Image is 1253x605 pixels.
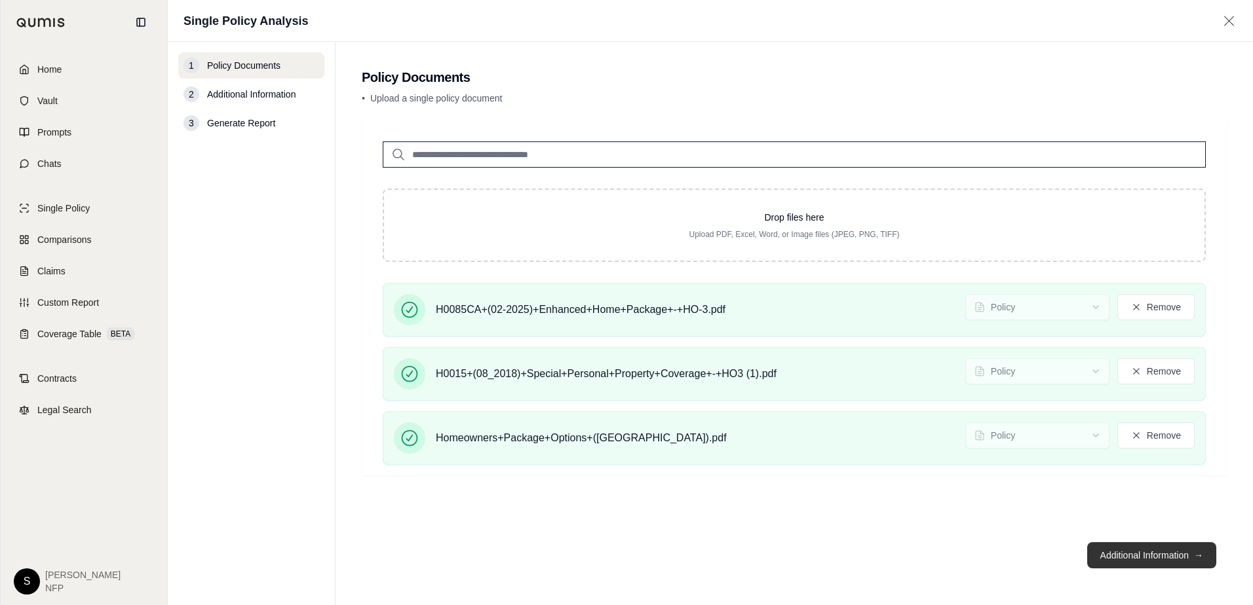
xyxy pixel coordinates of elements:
[9,225,159,254] a: Comparisons
[183,58,199,73] div: 1
[37,63,62,76] span: Home
[37,233,91,246] span: Comparisons
[9,118,159,147] a: Prompts
[130,12,151,33] button: Collapse sidebar
[9,320,159,348] a: Coverage TableBETA
[37,296,99,309] span: Custom Report
[37,202,90,215] span: Single Policy
[183,12,308,30] h1: Single Policy Analysis
[9,395,159,424] a: Legal Search
[405,229,1184,240] p: Upload PDF, Excel, Word, or Image files (JPEG, PNG, TIFF)
[9,55,159,84] a: Home
[405,211,1184,224] p: Drop files here
[1194,549,1203,562] span: →
[14,568,40,595] div: S
[37,94,58,107] span: Vault
[16,18,66,27] img: Qumis Logo
[436,430,727,446] span: Homeowners+Package+Options+([GEOGRAPHIC_DATA]).pdf
[9,288,159,317] a: Custom Report
[370,93,503,103] span: Upload a single policy document
[37,265,66,278] span: Claims
[107,327,134,340] span: BETA
[9,257,159,285] a: Claims
[436,302,725,318] span: H0085CA+(02-2025)+Enhanced+Home+Package+-+HO-3.pdf
[37,126,71,139] span: Prompts
[37,372,77,385] span: Contracts
[45,568,121,581] span: [PERSON_NAME]
[45,581,121,595] span: NFP
[9,149,159,178] a: Chats
[37,157,62,170] span: Chats
[1117,358,1195,384] button: Remove
[207,117,275,130] span: Generate Report
[37,327,102,340] span: Coverage Table
[436,366,777,382] span: H0015+(08_2018)+Special+Personal+Property+Coverage+-+HO3 (1).pdf
[183,115,199,131] div: 3
[207,88,296,101] span: Additional Information
[9,364,159,393] a: Contracts
[37,403,92,416] span: Legal Search
[362,68,1227,86] h2: Policy Documents
[1117,422,1195,449] button: Remove
[362,93,365,103] span: •
[9,86,159,115] a: Vault
[183,86,199,102] div: 2
[1117,294,1195,320] button: Remove
[207,59,280,72] span: Policy Documents
[1087,542,1216,568] button: Additional Information→
[9,194,159,223] a: Single Policy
